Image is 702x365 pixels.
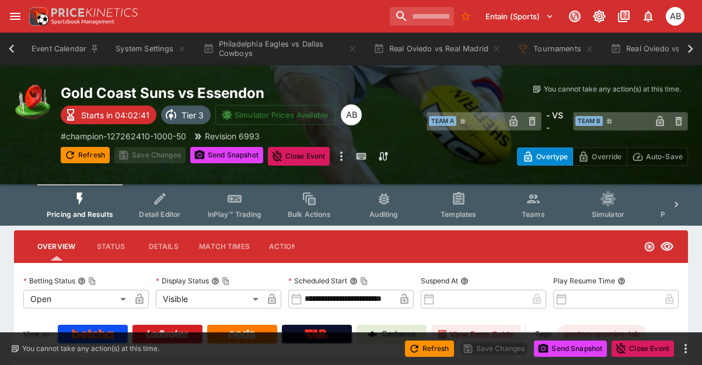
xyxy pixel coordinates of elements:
[72,329,114,339] img: Betcha
[369,210,398,219] span: Auditing
[644,241,655,252] svg: Open
[88,277,96,285] button: Copy To Clipboard
[156,290,263,308] div: Visible
[205,130,260,142] p: Revision 6993
[544,84,681,94] p: You cannot take any action(s) at this time.
[536,150,568,163] p: Overtype
[522,210,545,219] span: Teams
[208,210,261,219] span: InPlay™ Trading
[22,343,159,354] p: You cannot take any action(s) at this time.
[390,7,454,26] input: search
[51,19,114,24] img: Sportsbook Management
[109,33,193,65] button: System Settings
[612,341,674,357] button: Close Event
[592,150,621,163] p: Override
[557,328,647,340] span: punters-promise-tab
[553,276,615,286] p: Play Resume Time
[592,210,624,219] span: Simulator
[660,240,674,254] svg: Visible
[334,147,348,166] button: more
[196,33,364,65] button: Philadelphia Eagles vs Dallas Cowboys
[557,325,647,343] div: Betting Target: cerberus
[575,116,603,126] span: Team B
[564,6,585,27] button: Connected to PK
[137,233,190,261] button: Details
[679,342,693,356] button: more
[190,233,259,261] button: Match Times
[215,105,336,125] button: Simulator Prices Available
[229,329,255,339] img: Neds
[190,147,263,163] button: Send Snapshot
[139,210,180,219] span: Detail Editor
[268,147,330,166] button: Close Event
[617,277,626,285] button: Play Resume Time
[546,109,568,134] h6: - VS -
[431,325,521,343] button: View Form Guide
[535,325,553,343] label: Tags:
[456,7,475,26] button: No Bookmarks
[627,148,688,166] button: Auto-Save
[25,33,106,65] button: Event Calendar
[572,148,627,166] button: Override
[26,5,49,28] img: PriceKinetics Logo
[517,148,573,166] button: Overtype
[51,8,138,17] img: PriceKinetics
[382,328,416,340] p: Cerberus
[368,329,377,339] img: Cerberus
[662,3,688,29] button: Alex Bothe
[421,276,458,286] p: Suspend At
[14,84,51,121] img: australian_rules.png
[460,277,469,285] button: Suspend At
[23,276,75,286] p: Betting Status
[429,116,456,126] span: Team A
[511,33,601,65] button: Tournaments
[23,325,53,343] label: View on :
[156,276,209,286] p: Display Status
[305,329,329,339] img: TabNZ
[613,6,634,27] button: Documentation
[517,148,688,166] div: Start From
[61,147,110,163] button: Refresh
[85,233,137,261] button: Status
[288,276,347,286] p: Scheduled Start
[146,329,188,339] img: Ladbrokes
[181,109,204,121] p: Tier 3
[37,184,665,226] div: Event type filters
[666,7,684,26] div: Alex Bothe
[589,6,610,27] button: Toggle light/dark mode
[341,104,362,125] div: Alex Bothe
[81,109,149,121] p: Starts in 04:02:41
[405,341,454,357] button: Refresh
[61,130,186,142] p: Copy To Clipboard
[23,290,130,308] div: Open
[259,233,312,261] button: Actions
[441,210,476,219] span: Templates
[357,325,427,343] a: Cerberus
[28,233,85,261] button: Overview
[288,210,331,219] span: Bulk Actions
[366,33,508,65] button: Real Oviedo vs Real Madrid
[646,150,683,163] p: Auto-Save
[47,210,113,219] span: Pricing and Results
[61,84,427,102] h2: Copy To Clipboard
[479,7,561,26] button: Select Tenant
[5,6,26,27] button: open drawer
[534,341,607,357] button: Send Snapshot
[78,277,86,285] button: Betting StatusCopy To Clipboard
[638,6,659,27] button: Notifications
[350,277,358,285] button: Scheduled StartCopy To Clipboard
[211,277,219,285] button: Display StatusCopy To Clipboard
[360,277,368,285] button: Copy To Clipboard
[222,277,230,285] button: Copy To Clipboard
